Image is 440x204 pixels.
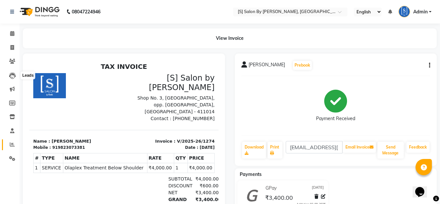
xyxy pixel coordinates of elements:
div: ₹4,000.00 [162,116,189,122]
span: Payments [240,171,262,177]
span: GPay [266,185,277,192]
button: Email Invoice [343,142,376,153]
td: ₹4,000.00 [118,103,144,113]
div: Paid [135,150,162,157]
th: NAME [34,93,118,103]
div: DISCOUNT [135,122,162,129]
div: ₹3,400.00 [162,136,189,150]
a: Feedback [406,142,430,153]
img: logo [17,3,61,21]
h3: [S] Salon by [PERSON_NAME] [99,13,185,32]
div: ₹3,400.00 [162,150,189,157]
span: ₹3,400.00 [265,194,293,203]
a: Print [267,142,282,159]
span: [DATE] [312,185,324,192]
div: NET [135,129,162,136]
h2: TAX INVOICE [4,3,185,10]
th: QTY [144,93,158,103]
p: Contact : [PHONE_NUMBER] [99,55,185,62]
div: View Invoice [23,28,437,48]
span: [PERSON_NAME] [249,61,285,71]
div: SUBTOTAL [135,116,162,122]
p: Name : [PERSON_NAME] [4,78,91,85]
td: ₹4,000.00 [158,103,185,113]
td: 1 [4,103,11,113]
span: Olaplex Treatment Below Shoulder [35,104,116,111]
th: PRICE [158,93,185,103]
th: RATE [118,93,144,103]
td: 1 [144,103,158,113]
div: GRAND TOTAL [135,136,162,150]
img: Admin [399,6,410,17]
div: ₹3,400.00 [162,129,189,136]
div: Mobile : [4,85,22,90]
b: 08047224946 [72,3,100,21]
div: Leads [21,71,35,79]
div: ₹600.00 [162,122,189,129]
div: Date : [156,85,169,90]
p: Shop No. 3, [GEOGRAPHIC_DATA], opp. [GEOGRAPHIC_DATA], [GEOGRAPHIC_DATA] - 411014 [99,35,185,55]
td: SERVICE [11,103,34,113]
div: 919823073381 [23,85,55,90]
div: [DATE] [170,85,185,90]
th: TYPE [11,93,34,103]
p: Invoice : V/2025-26/1274 [99,78,185,85]
span: Admin [413,8,428,15]
iframe: chat widget [413,178,433,197]
a: Download [242,142,266,159]
button: Prebook [293,61,312,70]
div: Payment Received [316,115,355,122]
input: enter email [286,141,342,153]
th: # [4,93,11,103]
button: Send Message [377,142,404,159]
